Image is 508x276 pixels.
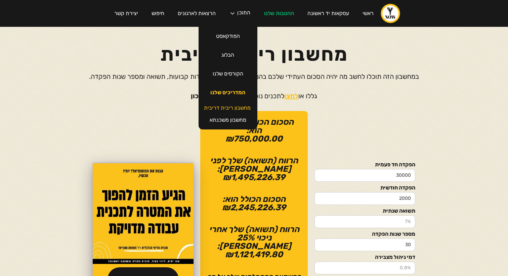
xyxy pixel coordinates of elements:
a: ההטבות שלנו [257,4,301,23]
p: במחשבון הזה תוכלו לחשב מה יהיה הסכום העתידי שלכם בהנחת הון התחלתי, הפקדות קבועות, תשואה ומספר שנו... [89,72,419,101]
div: הרווח (תשואה) שלך לפני [PERSON_NAME]: ₪ [207,156,301,181]
div: הסכום הכולל שהושקע הוא: ₪ [207,118,301,143]
a: מחשבון משכנתא [203,114,253,126]
input: 20 [314,238,415,251]
input: 7% [314,215,415,228]
strong: 750,000.00 [234,134,283,144]
a: לחצו [284,92,298,100]
div: התוכן [237,10,250,17]
div: הסכום הכולל הוא: ₪ [207,195,301,212]
strong: 2,245,226.39 [230,203,286,212]
a: המדריכים שלנו [204,83,252,102]
label: מספר שנות הפקדה [314,231,415,237]
a: הקורסים שלנו [206,64,250,83]
a: מחשבון ריבית דריבית [197,102,257,114]
nav: התוכן [199,23,257,129]
a: עסקאות יד ראשונה [301,4,356,23]
input: 1,000 [314,192,415,205]
a: יצירת קשר [108,4,145,23]
a: הבלוג [215,46,241,64]
a: הפודקאסט [209,27,247,46]
label: הפקדה חד פעמית [314,162,415,167]
div: הרווח (תשואה) שלך אחרי ניכוי 25% [PERSON_NAME]: ₪ [207,225,301,259]
label: תשואה שנתית [314,208,415,214]
a: ראשי [356,4,380,23]
h1: מחשבון ריבית דריבית [160,34,348,62]
strong: 1,495,226.39 [231,172,285,182]
strong: 1,121,419.80 [233,250,283,259]
label: הפקדה חודשית [314,185,415,190]
label: דמי ניהול מצבירה [314,255,415,260]
input: 0.8% [314,262,415,274]
a: הרצאות לארגונים [171,4,222,23]
form: Email Form [314,162,415,274]
a: חיפוש [145,4,171,23]
strong: השקעות וחסכון [191,92,236,100]
div: התוכן [222,3,257,23]
input: 100,000 [314,169,415,182]
a: home [380,3,400,23]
